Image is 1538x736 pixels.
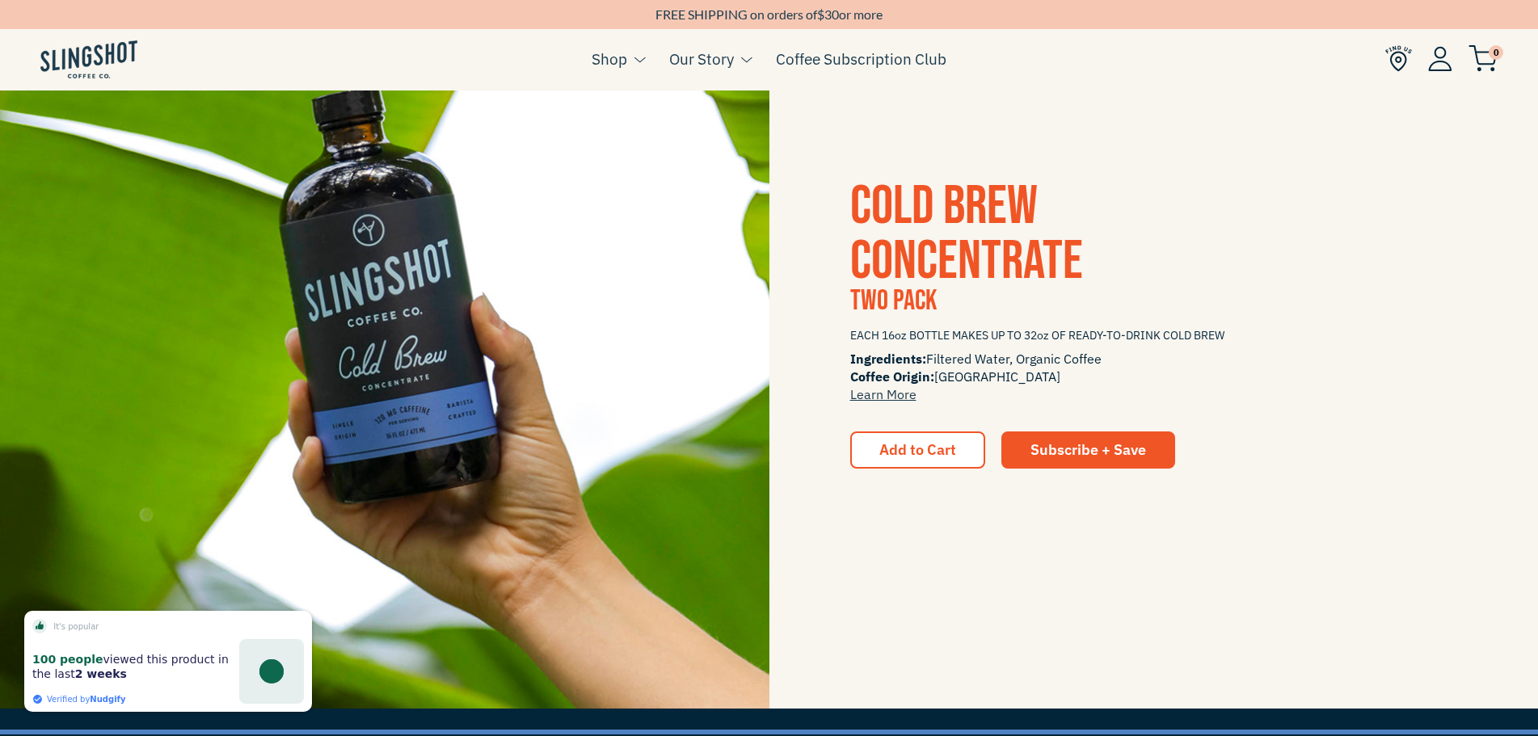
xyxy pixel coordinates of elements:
span: EACH 16oz BOTTLE MAKES UP TO 32oz OF READY-TO-DRINK COLD BREW [850,322,1458,350]
img: Find Us [1385,45,1412,72]
button: Add to Cart [850,431,985,469]
span: 30 [824,6,839,22]
span: COLD BREW CONCENTRATE [850,174,1083,294]
a: Shop [592,47,627,71]
span: Subscribe + Save [1030,440,1146,459]
a: Learn More [850,386,916,402]
span: Coffee Origin: [850,368,934,385]
span: 0 [1489,45,1503,60]
span: $ [817,6,824,22]
span: two pack [850,284,937,318]
a: COLD BREWCONCENTRATE [850,174,1083,294]
img: cart [1468,45,1498,72]
a: Coffee Subscription Club [776,47,946,71]
img: Account [1428,46,1452,71]
span: Ingredients: [850,351,926,367]
a: Subscribe + Save [1001,431,1175,469]
span: Add to Cart [879,440,956,459]
span: Filtered Water, Organic Coffee [GEOGRAPHIC_DATA] [850,350,1458,403]
a: 0 [1468,49,1498,69]
a: Our Story [669,47,734,71]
